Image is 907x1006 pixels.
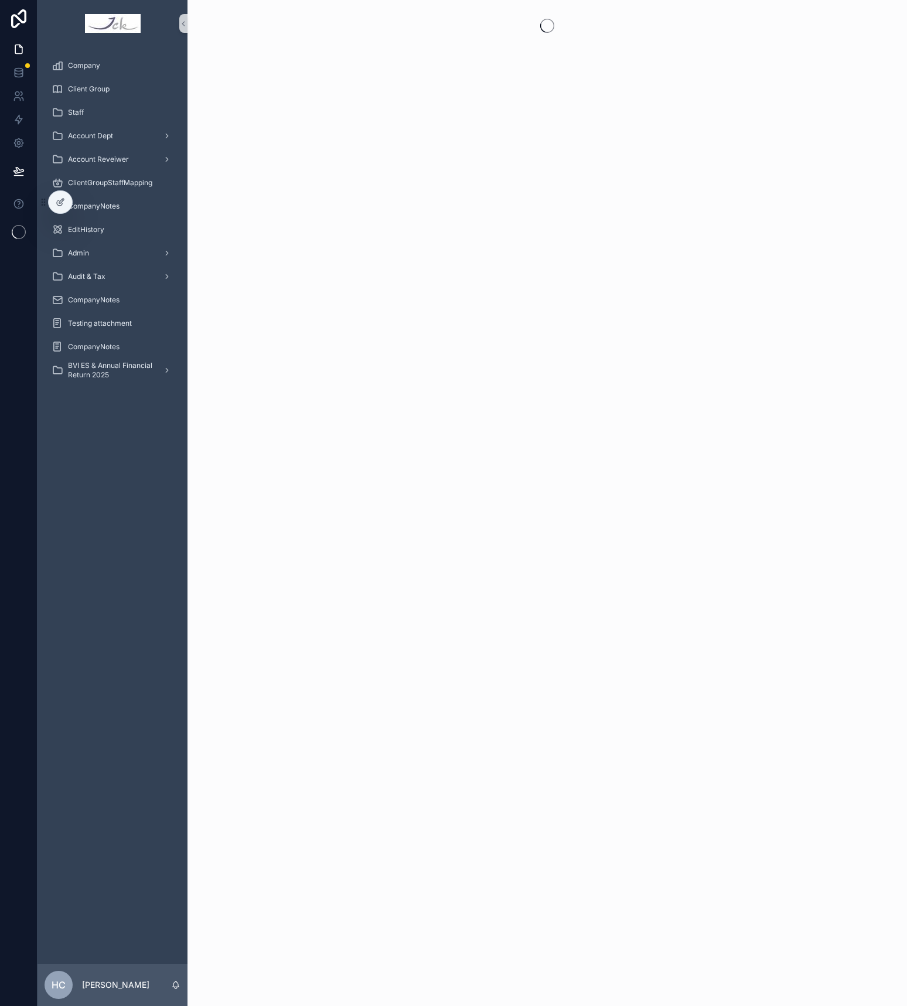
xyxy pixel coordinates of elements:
a: ClientGroupStaffMapping [45,172,180,193]
span: HC [52,978,66,992]
a: Testing attachment [45,313,180,334]
span: CompanyNotes [68,295,120,305]
a: CompanyNotes [45,336,180,357]
span: CompanyNotes [68,342,120,352]
a: EditHistory [45,219,180,240]
img: App logo [85,14,141,33]
span: EditHistory [68,225,104,234]
a: CompanyNotes [45,196,180,217]
span: Client Group [68,84,110,94]
a: BVI ES & Annual Financial Return 2025 [45,360,180,381]
a: Staff [45,102,180,123]
a: Admin [45,243,180,264]
span: Staff [68,108,84,117]
a: Account Reveiwer [45,149,180,170]
span: Account Reveiwer [68,155,129,164]
a: Client Group [45,79,180,100]
span: Testing attachment [68,319,132,328]
span: ClientGroupStaffMapping [68,178,152,187]
a: Company [45,55,180,76]
a: Account Dept [45,125,180,146]
div: scrollable content [37,47,187,396]
span: BVI ES & Annual Financial Return 2025 [68,361,154,380]
p: [PERSON_NAME] [82,979,149,991]
span: Audit & Tax [68,272,105,281]
span: Account Dept [68,131,113,141]
a: Audit & Tax [45,266,180,287]
a: CompanyNotes [45,289,180,311]
span: CompanyNotes [68,202,120,211]
span: Admin [68,248,89,258]
span: Company [68,61,100,70]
